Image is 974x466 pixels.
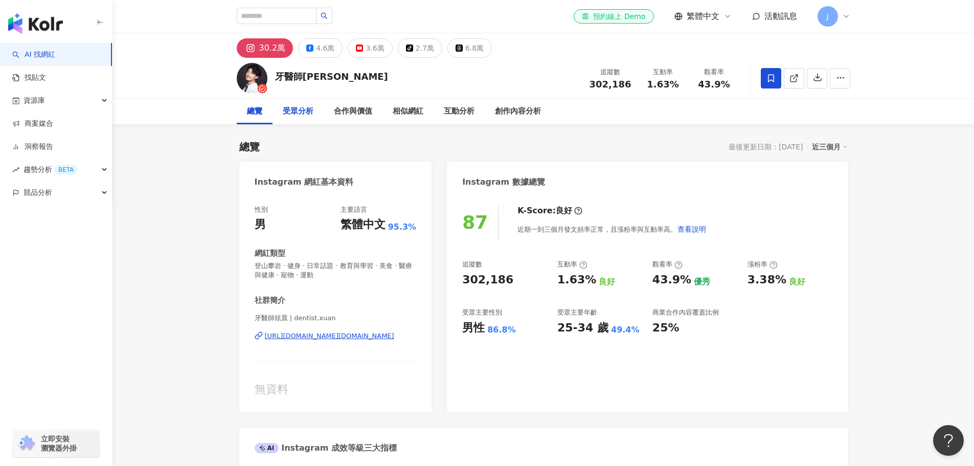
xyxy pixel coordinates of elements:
[652,308,719,317] div: 商業合作內容覆蓋比例
[557,272,596,288] div: 1.63%
[16,435,36,452] img: chrome extension
[334,105,372,118] div: 合作與價值
[698,79,730,90] span: 43.9%
[462,272,513,288] div: 302,186
[255,205,268,214] div: 性別
[12,119,53,129] a: 商案媒合
[789,276,805,287] div: 良好
[462,176,545,188] div: Instagram 數據總覽
[447,38,492,58] button: 6.8萬
[348,38,392,58] button: 3.6萬
[556,205,572,216] div: 良好
[398,38,442,58] button: 2.7萬
[933,425,964,456] iframe: Help Scout Beacon - Open
[517,219,707,239] div: 近期一到三個月發文頻率正常，且漲粉率與互動率高。
[239,140,260,154] div: 總覽
[298,38,343,58] button: 4.6萬
[557,260,587,269] div: 互動率
[582,11,645,21] div: 預約線上 Demo
[321,12,328,19] span: search
[255,443,279,453] div: AI
[826,11,828,22] span: J
[255,331,417,341] a: [URL][DOMAIN_NAME][DOMAIN_NAME]
[41,434,77,453] span: 立即安裝 瀏覽器外掛
[590,79,631,90] span: 302,186
[652,260,683,269] div: 觀看率
[255,217,266,233] div: 男
[12,166,19,173] span: rise
[557,308,597,317] div: 受眾主要年齡
[24,181,52,204] span: 競品分析
[255,442,397,454] div: Instagram 成效等級三大指標
[465,41,484,55] div: 6.8萬
[54,165,78,175] div: BETA
[255,314,417,323] span: 牙醫師炫晨 | dentist.xuan
[495,105,541,118] div: 創作內容分析
[366,41,384,55] div: 3.6萬
[283,105,313,118] div: 受眾分析
[416,41,434,55] div: 2.7萬
[255,382,417,397] div: 無資料
[24,89,45,112] span: 資源庫
[247,105,262,118] div: 總覽
[590,67,631,77] div: 追蹤數
[611,324,640,336] div: 49.4%
[487,324,516,336] div: 86.8%
[388,221,417,233] span: 95.3%
[255,248,285,259] div: 網紅類型
[462,308,502,317] div: 受眾主要性別
[462,320,485,336] div: 男性
[444,105,474,118] div: 互動分析
[517,205,582,216] div: K-Score :
[652,320,679,336] div: 25%
[748,260,778,269] div: 漲粉率
[275,70,388,83] div: 牙醫師[PERSON_NAME]
[694,276,710,287] div: 優秀
[599,276,615,287] div: 良好
[687,11,719,22] span: 繁體中文
[729,143,803,151] div: 最後更新日期：[DATE]
[8,13,63,34] img: logo
[255,176,354,188] div: Instagram 網紅基本資料
[574,9,653,24] a: 預約線上 Demo
[255,295,285,306] div: 社群簡介
[557,320,608,336] div: 25-34 歲
[341,205,367,214] div: 主要語言
[644,67,683,77] div: 互動率
[259,41,286,55] div: 30.2萬
[462,212,488,233] div: 87
[647,79,678,90] span: 1.63%
[677,219,707,239] button: 查看說明
[652,272,691,288] div: 43.9%
[341,217,386,233] div: 繁體中文
[13,430,99,457] a: chrome extension立即安裝 瀏覽器外掛
[265,331,394,341] div: [URL][DOMAIN_NAME][DOMAIN_NAME]
[677,225,706,233] span: 查看說明
[12,50,55,60] a: searchAI 找網紅
[237,63,267,94] img: KOL Avatar
[462,260,482,269] div: 追蹤數
[12,142,53,152] a: 洞察報告
[695,67,734,77] div: 觀看率
[812,140,848,153] div: 近三個月
[255,261,417,280] span: 登山攀岩 · 健身 · 日常話題 · 教育與學習 · 美食 · 醫療與健康 · 寵物 · 運動
[24,158,78,181] span: 趨勢分析
[237,38,293,58] button: 30.2萬
[393,105,423,118] div: 相似網紅
[316,41,334,55] div: 4.6萬
[12,73,46,83] a: 找貼文
[748,272,786,288] div: 3.38%
[764,11,797,21] span: 活動訊息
